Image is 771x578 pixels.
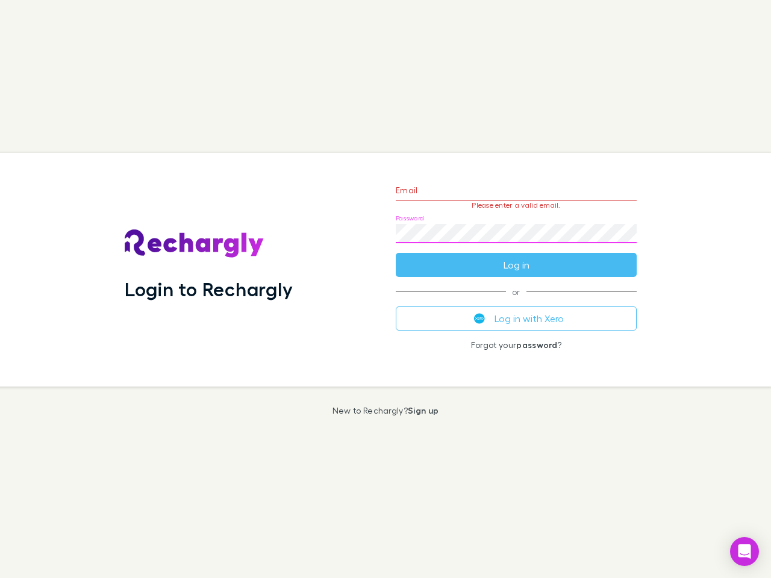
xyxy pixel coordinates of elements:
[396,306,637,331] button: Log in with Xero
[125,229,264,258] img: Rechargly's Logo
[396,340,637,350] p: Forgot your ?
[408,405,439,415] a: Sign up
[516,340,557,350] a: password
[332,406,439,415] p: New to Rechargly?
[474,313,485,324] img: Xero's logo
[396,253,637,277] button: Log in
[730,537,759,566] div: Open Intercom Messenger
[396,201,637,210] p: Please enter a valid email.
[396,214,424,223] label: Password
[125,278,293,300] h1: Login to Rechargly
